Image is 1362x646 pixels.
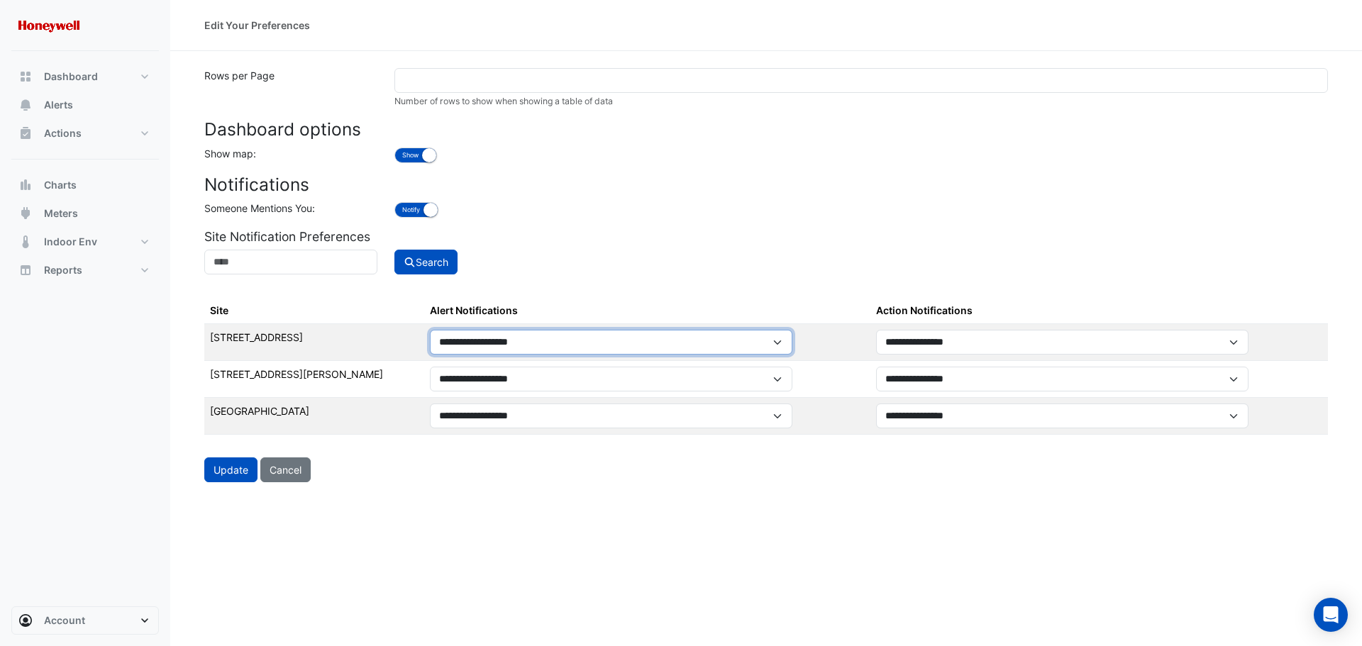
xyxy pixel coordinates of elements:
img: Company Logo [17,11,81,40]
button: Actions [11,119,159,147]
td: [STREET_ADDRESS][PERSON_NAME] [204,361,424,398]
span: Reports [44,263,82,277]
span: Charts [44,178,77,192]
button: Account [11,606,159,635]
button: Meters [11,199,159,228]
button: Update [204,457,258,482]
td: [STREET_ADDRESS] [204,324,424,361]
button: Charts [11,171,159,199]
button: Indoor Env [11,228,159,256]
th: Action Notifications [870,297,1328,324]
app-icon: Charts [18,178,33,192]
h3: Dashboard options [204,119,1328,140]
small: Number of rows to show when showing a table of data [394,96,613,106]
span: Actions [44,126,82,140]
app-icon: Alerts [18,98,33,112]
button: Reports [11,256,159,284]
h3: Notifications [204,174,1328,195]
button: Search [394,250,458,274]
app-icon: Reports [18,263,33,277]
label: Rows per Page [196,68,386,108]
span: Meters [44,206,78,221]
button: Dashboard [11,62,159,91]
span: Account [44,613,85,628]
span: Indoor Env [44,235,97,249]
app-icon: Meters [18,206,33,221]
button: Alerts [11,91,159,119]
span: Dashboard [44,69,98,84]
app-icon: Indoor Env [18,235,33,249]
label: Show map: [204,146,256,161]
label: Someone Mentions You: [204,201,315,216]
div: Edit Your Preferences [204,18,310,33]
span: Alerts [44,98,73,112]
app-icon: Dashboard [18,69,33,84]
h5: Site Notification Preferences [204,229,1328,244]
th: Alert Notifications [424,297,870,324]
app-icon: Actions [18,126,33,140]
th: Site [204,297,424,324]
div: Open Intercom Messenger [1314,598,1348,632]
td: [GEOGRAPHIC_DATA] [204,398,424,435]
button: Cancel [260,457,311,482]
